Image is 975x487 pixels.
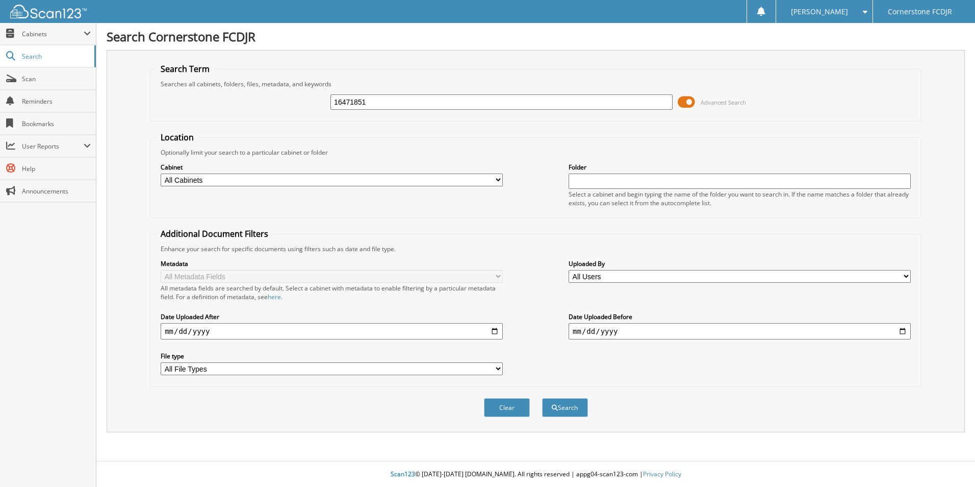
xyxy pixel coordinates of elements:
[161,323,503,339] input: start
[156,63,215,75] legend: Search Term
[569,323,911,339] input: end
[22,97,91,106] span: Reminders
[268,293,281,301] a: here
[161,163,503,172] label: Cabinet
[156,80,916,88] div: Searches all cabinets, folders, files, metadata, and keywords
[643,470,681,478] a: Privacy Policy
[156,148,916,157] div: Optionally limit your search to a particular cabinet or folder
[542,398,588,417] button: Search
[569,163,911,172] label: Folder
[22,164,91,173] span: Help
[161,352,503,360] label: File type
[924,438,975,487] iframe: Chat Widget
[107,28,965,45] h1: Search Cornerstone FCDJR
[701,99,746,106] span: Advanced Search
[569,259,911,268] label: Uploaded By
[791,9,848,15] span: [PERSON_NAME]
[22,142,84,151] span: User Reports
[569,312,911,321] label: Date Uploaded Before
[156,132,199,143] legend: Location
[22,30,84,38] span: Cabinets
[161,284,503,301] div: All metadata fields are searched by default. Select a cabinet with metadata to enable filtering b...
[22,52,89,61] span: Search
[888,9,952,15] span: Cornerstone FCDJR
[96,462,975,487] div: © [DATE]-[DATE] [DOMAIN_NAME]. All rights reserved | appg04-scan123-com |
[22,119,91,128] span: Bookmarks
[10,5,87,18] img: scan123-logo-white.svg
[156,228,273,239] legend: Additional Document Filters
[569,190,911,207] div: Select a cabinet and begin typing the name of the folder you want to search in. If the name match...
[484,398,530,417] button: Clear
[156,245,916,253] div: Enhance your search for specific documents using filters such as date and file type.
[161,259,503,268] label: Metadata
[391,470,415,478] span: Scan123
[22,75,91,83] span: Scan
[22,187,91,196] span: Announcements
[161,312,503,321] label: Date Uploaded After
